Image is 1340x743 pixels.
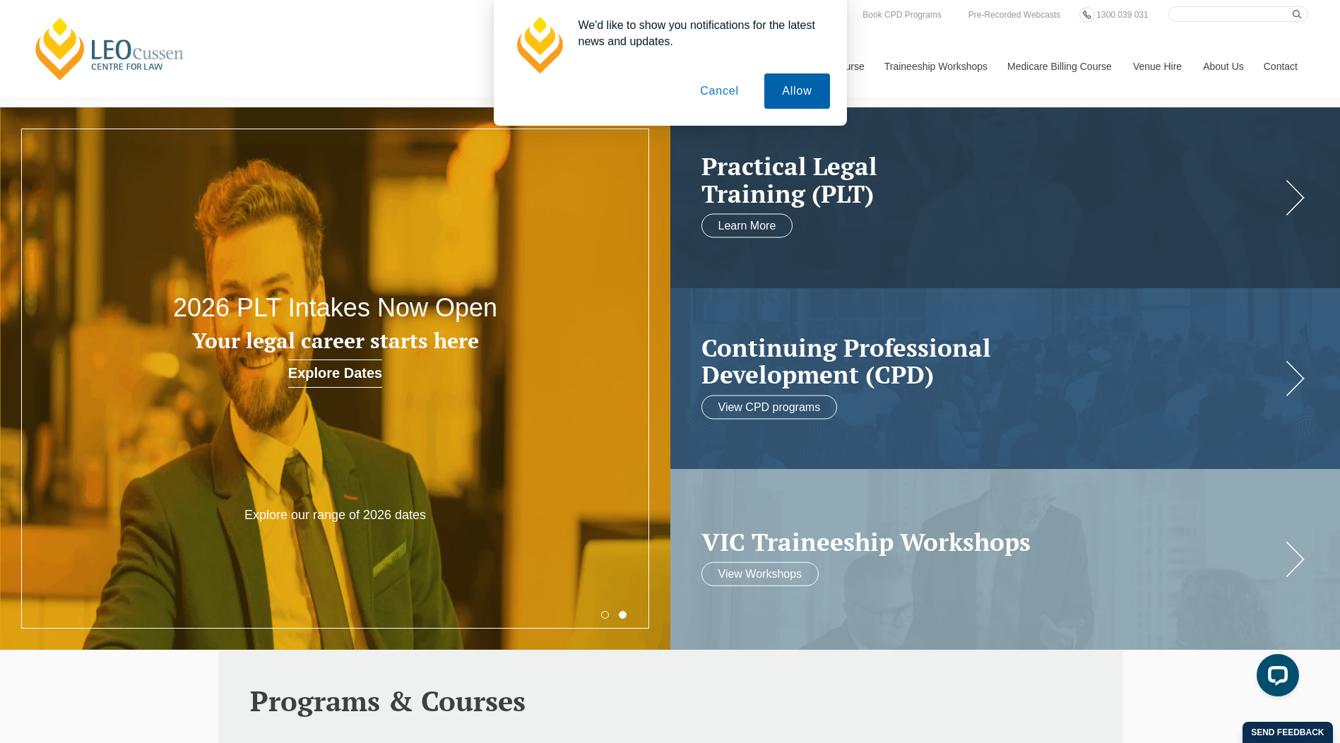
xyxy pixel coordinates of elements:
[764,73,829,109] button: Allow
[701,333,1281,388] h2: Continuing Professional Development (CPD)
[201,507,470,523] p: Explore our range of 2026 dates
[250,685,1091,716] h2: Programs & Courses
[134,329,536,352] h3: Your legal career starts here
[701,333,1281,388] a: Continuing ProfessionalDevelopment (CPD)
[567,17,830,49] div: We'd like to show you notifications for the latest news and updates.
[1245,648,1305,708] iframe: LiveChat chat widget
[288,359,382,388] a: Explore Dates
[511,17,567,73] img: notification icon
[619,611,627,619] button: 2
[701,562,819,586] a: View Workshops
[701,214,793,238] a: Learn More
[601,611,609,619] button: 1
[682,73,757,109] button: Cancel
[134,294,536,322] h2: 2026 PLT Intakes Now Open
[701,395,838,419] a: View CPD programs
[701,153,1281,207] h2: Practical Legal Training (PLT)
[701,528,1281,555] a: VIC Traineeship Workshops
[701,153,1281,207] a: Practical LegalTraining (PLT)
